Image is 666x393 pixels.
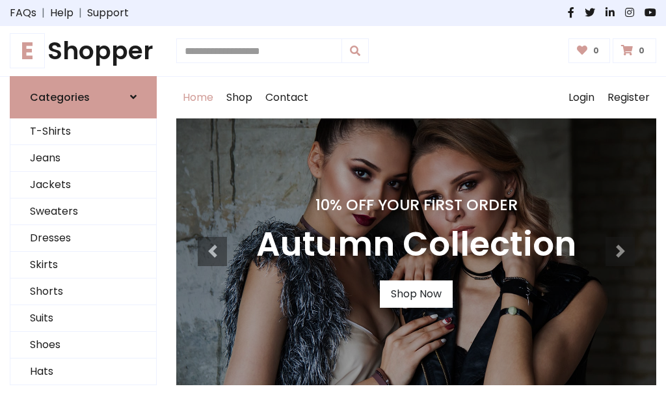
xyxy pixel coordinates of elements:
[10,278,156,305] a: Shorts
[568,38,611,63] a: 0
[613,38,656,63] a: 0
[73,5,87,21] span: |
[220,77,259,118] a: Shop
[256,224,576,265] h3: Autumn Collection
[380,280,453,308] a: Shop Now
[50,5,73,21] a: Help
[10,359,156,385] a: Hats
[10,36,157,66] a: EShopper
[10,305,156,332] a: Suits
[601,77,656,118] a: Register
[10,145,156,172] a: Jeans
[259,77,315,118] a: Contact
[10,33,45,68] span: E
[10,252,156,278] a: Skirts
[10,198,156,225] a: Sweaters
[256,196,576,214] h4: 10% Off Your First Order
[10,76,157,118] a: Categories
[176,77,220,118] a: Home
[590,45,602,57] span: 0
[87,5,129,21] a: Support
[10,225,156,252] a: Dresses
[30,91,90,103] h6: Categories
[36,5,50,21] span: |
[10,5,36,21] a: FAQs
[635,45,648,57] span: 0
[10,332,156,359] a: Shoes
[10,118,156,145] a: T-Shirts
[562,77,601,118] a: Login
[10,36,157,66] h1: Shopper
[10,172,156,198] a: Jackets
